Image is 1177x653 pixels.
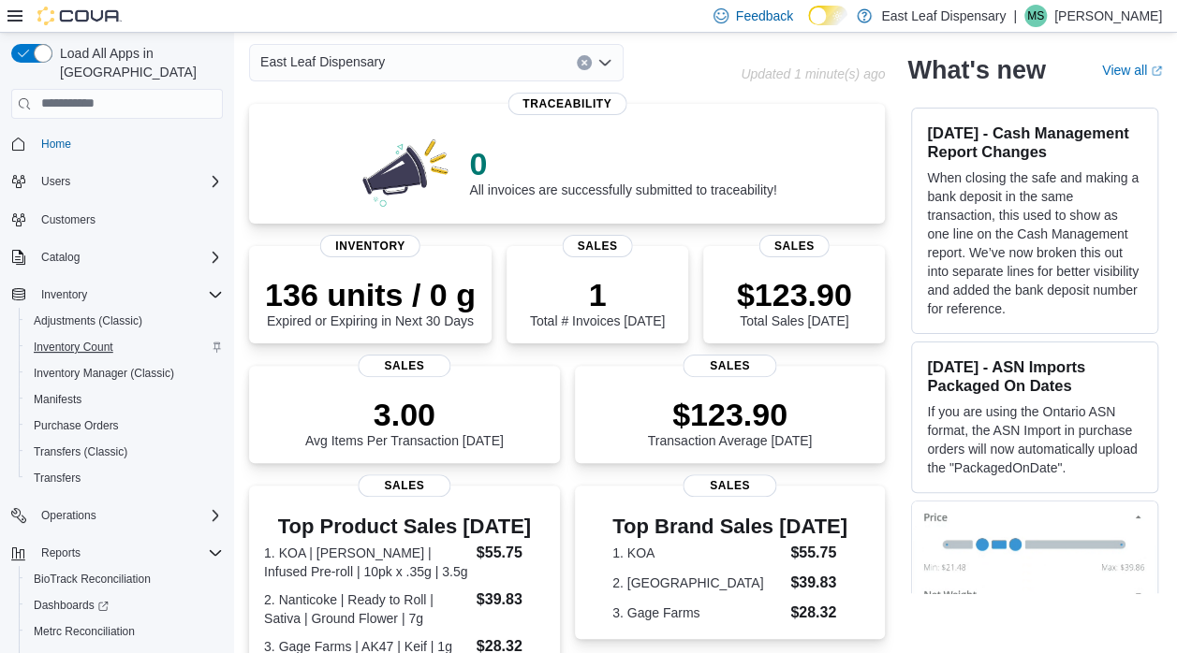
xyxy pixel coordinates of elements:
span: Sales [563,235,633,257]
span: Traceability [508,93,626,115]
span: Inventory Count [34,340,113,355]
span: Purchase Orders [26,414,223,437]
span: BioTrack Reconciliation [34,572,151,587]
button: Home [4,130,230,157]
span: Adjustments (Classic) [26,310,223,332]
div: Mo Starkey [1024,5,1047,27]
button: Transfers (Classic) [19,439,230,465]
p: 1 [530,276,665,313]
dd: $39.83 [477,588,545,611]
p: Updated 1 minute(s) ago [741,66,885,81]
span: Load All Apps in [GEOGRAPHIC_DATA] [52,44,223,81]
button: Customers [4,206,230,233]
span: Home [34,132,223,155]
a: Inventory Count [26,336,121,358]
a: Manifests [26,388,89,411]
button: Metrc Reconciliation [19,618,230,645]
span: Sales [684,474,776,497]
span: Dashboards [26,594,223,617]
button: Inventory [4,282,230,308]
p: 0 [469,145,776,182]
button: Transfers [19,465,230,491]
span: Manifests [26,388,223,411]
button: Manifests [19,386,230,413]
p: If you are using the Ontario ASN format, the ASN Import in purchase orders will now automatically... [927,402,1142,477]
span: Dark Mode [808,25,809,26]
span: Inventory [34,283,223,306]
span: Users [41,174,70,189]
button: Open list of options [597,55,612,70]
p: 136 units / 0 g [265,276,476,313]
a: Home [34,133,79,155]
span: Operations [41,508,96,523]
p: When closing the safe and making a bank deposit in the same transaction, this used to show as one... [927,168,1142,318]
a: Adjustments (Classic) [26,310,150,332]
p: $123.90 [737,276,852,313]
h3: Top Product Sales [DATE] [264,515,545,538]
div: Avg Items Per Transaction [DATE] [305,396,504,448]
div: Transaction Average [DATE] [648,396,813,448]
button: Users [34,170,78,193]
span: Sales [759,235,830,257]
input: Dark Mode [808,6,847,25]
h3: [DATE] - ASN Imports Packaged On Dates [927,357,1142,395]
span: Metrc Reconciliation [26,620,223,643]
button: Clear input [577,55,592,70]
button: BioTrack Reconciliation [19,566,230,592]
div: Total # Invoices [DATE] [530,276,665,328]
span: Transfers (Classic) [26,441,223,463]
span: Catalog [34,246,223,268]
span: Catalog [41,250,80,265]
a: Metrc Reconciliation [26,620,142,643]
span: BioTrack Reconciliation [26,568,223,590]
dt: 3. Gage Farms [612,603,783,622]
span: Reports [41,545,81,560]
img: 0 [358,134,455,209]
span: Transfers [26,467,223,489]
button: Purchase Orders [19,413,230,439]
p: 3.00 [305,396,504,433]
button: Reports [34,542,88,564]
p: $123.90 [648,396,813,433]
svg: External link [1151,65,1162,77]
span: Purchase Orders [34,418,119,433]
span: Inventory [41,287,87,302]
span: Inventory Count [26,336,223,358]
button: Catalog [4,244,230,270]
a: Inventory Manager (Classic) [26,362,182,385]
a: Transfers [26,467,88,489]
a: Dashboards [19,592,230,618]
button: Inventory Count [19,334,230,360]
span: Manifests [34,392,81,407]
span: Transfers (Classic) [34,444,127,459]
button: Catalog [34,246,87,268]
dd: $39.83 [790,572,847,594]
span: Sales [358,474,450,497]
div: Expired or Expiring in Next 30 Days [265,276,476,328]
span: Sales [358,355,450,377]
button: Reports [4,540,230,566]
span: Dashboards [34,598,109,613]
a: Customers [34,209,103,231]
dd: $55.75 [477,542,545,564]
span: Users [34,170,223,193]
a: Transfers (Classic) [26,441,135,463]
div: Total Sales [DATE] [737,276,852,328]
dt: 2. Nanticoke | Ready to Roll | Sativa | Ground Flower | 7g [264,590,469,628]
dt: 2. [GEOGRAPHIC_DATA] [612,573,783,592]
button: Adjustments (Classic) [19,308,230,334]
button: Users [4,168,230,195]
span: Home [41,137,71,152]
dt: 1. KOA | [PERSON_NAME] | Infused Pre-roll | 10pk x .35g | 3.5g [264,544,469,581]
h3: [DATE] - Cash Management Report Changes [927,123,1142,161]
h3: Top Brand Sales [DATE] [612,515,847,538]
button: Inventory Manager (Classic) [19,360,230,386]
span: Inventory Manager (Classic) [34,366,174,381]
button: Operations [34,504,104,527]
button: Inventory [34,283,95,306]
span: East Leaf Dispensary [260,51,385,73]
a: Dashboards [26,594,116,617]
dt: 1. KOA [612,544,783,562]
p: [PERSON_NAME] [1054,5,1162,27]
a: View allExternal link [1102,63,1162,78]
